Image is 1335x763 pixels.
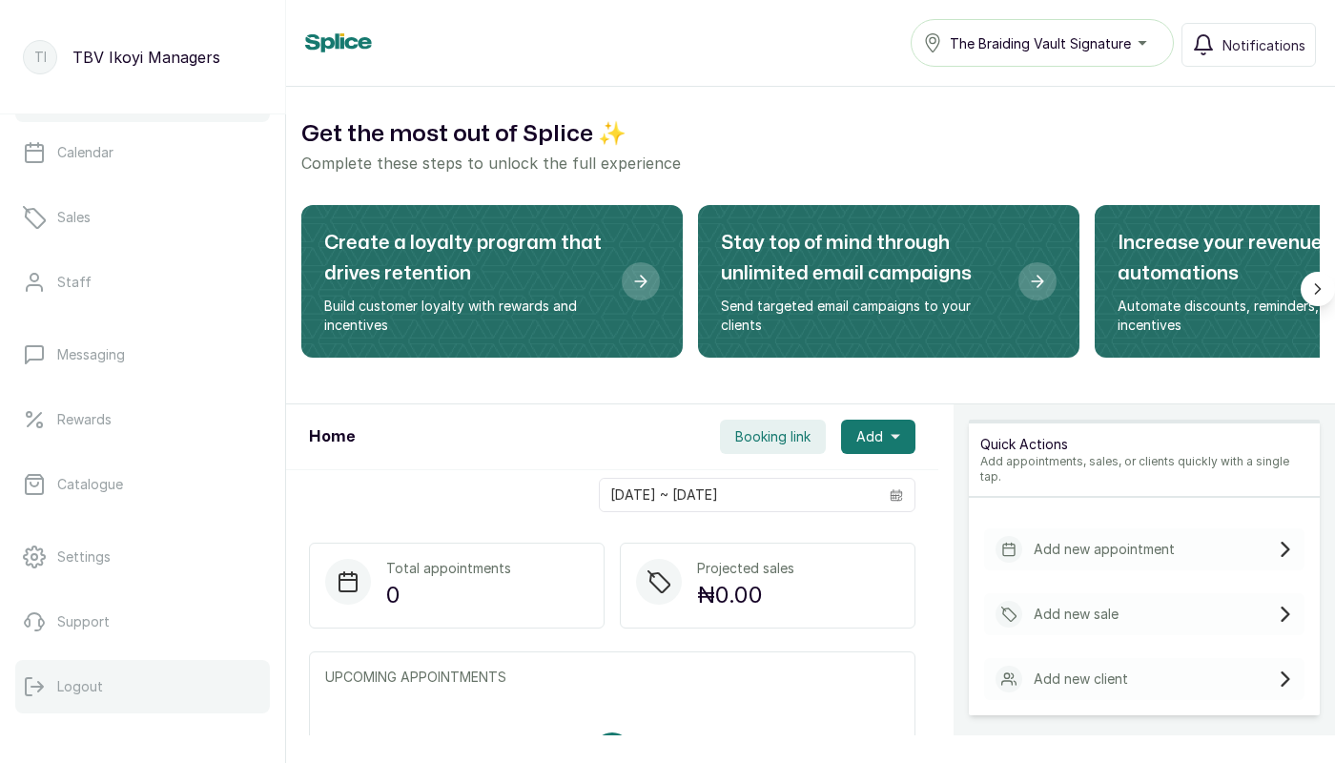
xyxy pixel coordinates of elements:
[721,297,1003,335] p: Send targeted email campaigns to your clients
[980,435,1308,454] p: Quick Actions
[309,425,355,448] h1: Home
[15,393,270,446] a: Rewards
[15,126,270,179] a: Calendar
[34,48,47,67] p: TI
[841,420,915,454] button: Add
[600,479,878,511] input: Select date
[57,547,111,567] p: Settings
[57,410,112,429] p: Rewards
[1181,23,1316,67] button: Notifications
[386,578,511,612] p: 0
[698,205,1079,358] div: Stay top of mind through unlimited email campaigns
[15,530,270,584] a: Settings
[15,256,270,309] a: Staff
[15,458,270,511] a: Catalogue
[301,205,683,358] div: Create a loyalty program that drives retention
[57,612,110,631] p: Support
[301,117,1320,152] h2: Get the most out of Splice ✨
[980,454,1308,485] p: Add appointments, sales, or clients quickly with a single tap.
[386,559,511,578] p: Total appointments
[324,228,606,289] h2: Create a loyalty program that drives retention
[950,33,1131,53] span: The Braiding Vault Signature
[15,191,270,244] a: Sales
[15,660,270,713] button: Logout
[57,143,113,162] p: Calendar
[1034,605,1119,624] p: Add new sale
[57,345,125,364] p: Messaging
[324,297,606,335] p: Build customer loyalty with rewards and incentives
[720,420,826,454] button: Booking link
[911,19,1174,67] button: The Braiding Vault Signature
[15,328,270,381] a: Messaging
[856,427,883,446] span: Add
[697,559,794,578] p: Projected sales
[301,152,1320,175] p: Complete these steps to unlock the full experience
[72,46,220,69] p: TBV Ikoyi Managers
[1034,540,1175,559] p: Add new appointment
[1034,670,1128,689] p: Add new client
[57,475,123,494] p: Catalogue
[721,228,1003,289] h2: Stay top of mind through unlimited email campaigns
[890,488,903,502] svg: calendar
[325,668,899,687] p: UPCOMING APPOINTMENTS
[1222,35,1305,55] span: Notifications
[15,595,270,649] a: Support
[57,273,92,292] p: Staff
[57,677,103,696] p: Logout
[697,578,794,612] p: ₦0.00
[735,427,811,446] span: Booking link
[57,208,91,227] p: Sales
